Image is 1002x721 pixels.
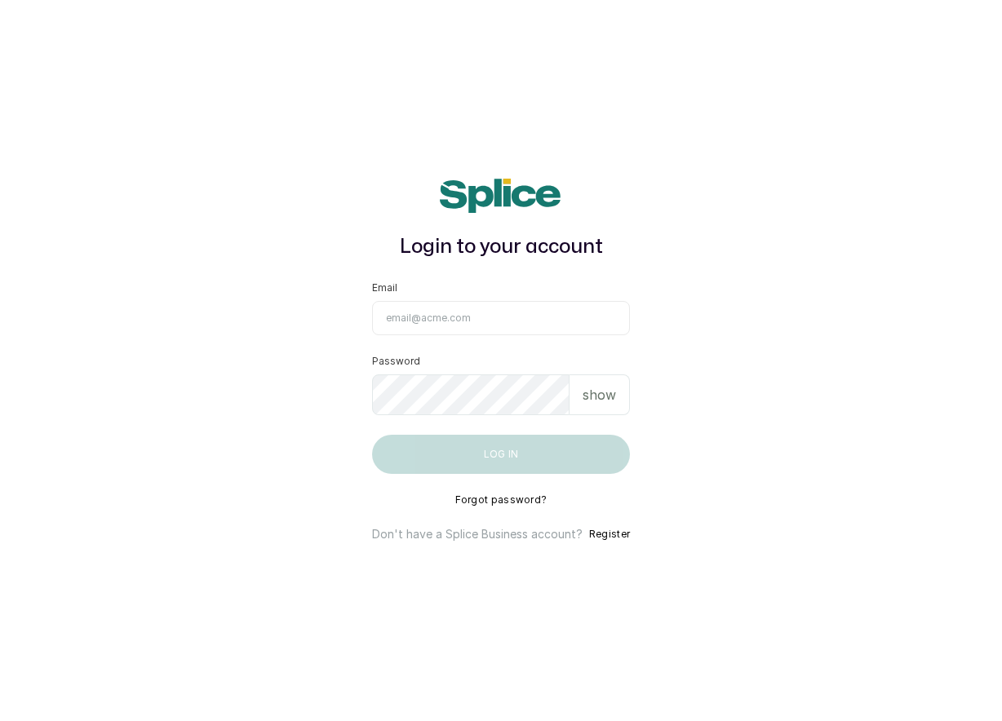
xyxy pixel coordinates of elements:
button: Forgot password? [455,493,548,506]
label: Password [372,355,420,368]
p: Don't have a Splice Business account? [372,526,583,542]
p: show [583,385,616,405]
button: Register [589,526,630,542]
button: Log in [372,435,630,474]
input: email@acme.com [372,301,630,335]
label: Email [372,281,397,294]
h1: Login to your account [372,232,630,262]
